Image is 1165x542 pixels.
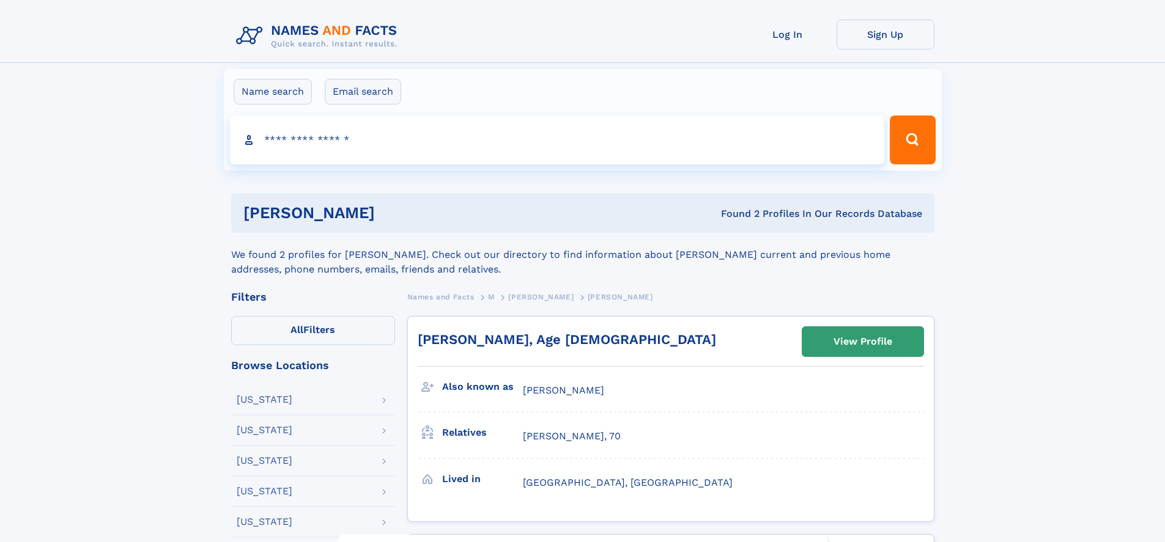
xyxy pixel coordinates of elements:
[488,293,495,301] span: M
[237,456,292,466] div: [US_STATE]
[418,332,716,347] a: [PERSON_NAME], Age [DEMOGRAPHIC_DATA]
[237,395,292,405] div: [US_STATE]
[488,289,495,304] a: M
[231,233,934,277] div: We found 2 profiles for [PERSON_NAME]. Check out our directory to find information about [PERSON_...
[523,477,733,488] span: [GEOGRAPHIC_DATA], [GEOGRAPHIC_DATA]
[442,376,523,397] h3: Also known as
[523,384,604,396] span: [PERSON_NAME]
[234,79,312,104] label: Name search
[548,207,922,221] div: Found 2 Profiles In Our Records Database
[837,20,934,49] a: Sign Up
[290,324,303,335] span: All
[325,79,401,104] label: Email search
[237,425,292,435] div: [US_STATE]
[231,291,395,302] div: Filters
[834,328,892,356] div: View Profile
[231,20,407,53] img: Logo Names and Facts
[890,115,935,164] button: Search Button
[237,486,292,496] div: [US_STATE]
[230,115,885,164] input: search input
[407,289,475,304] a: Names and Facts
[802,327,923,356] a: View Profile
[442,469,523,489] h3: Lived in
[237,517,292,527] div: [US_STATE]
[231,360,395,371] div: Browse Locations
[739,20,837,49] a: Log In
[442,422,523,443] h3: Relatives
[243,205,548,221] h1: [PERSON_NAME]
[588,293,653,301] span: [PERSON_NAME]
[231,316,395,345] label: Filters
[508,293,574,301] span: [PERSON_NAME]
[523,430,621,443] a: [PERSON_NAME], 70
[508,289,574,304] a: [PERSON_NAME]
